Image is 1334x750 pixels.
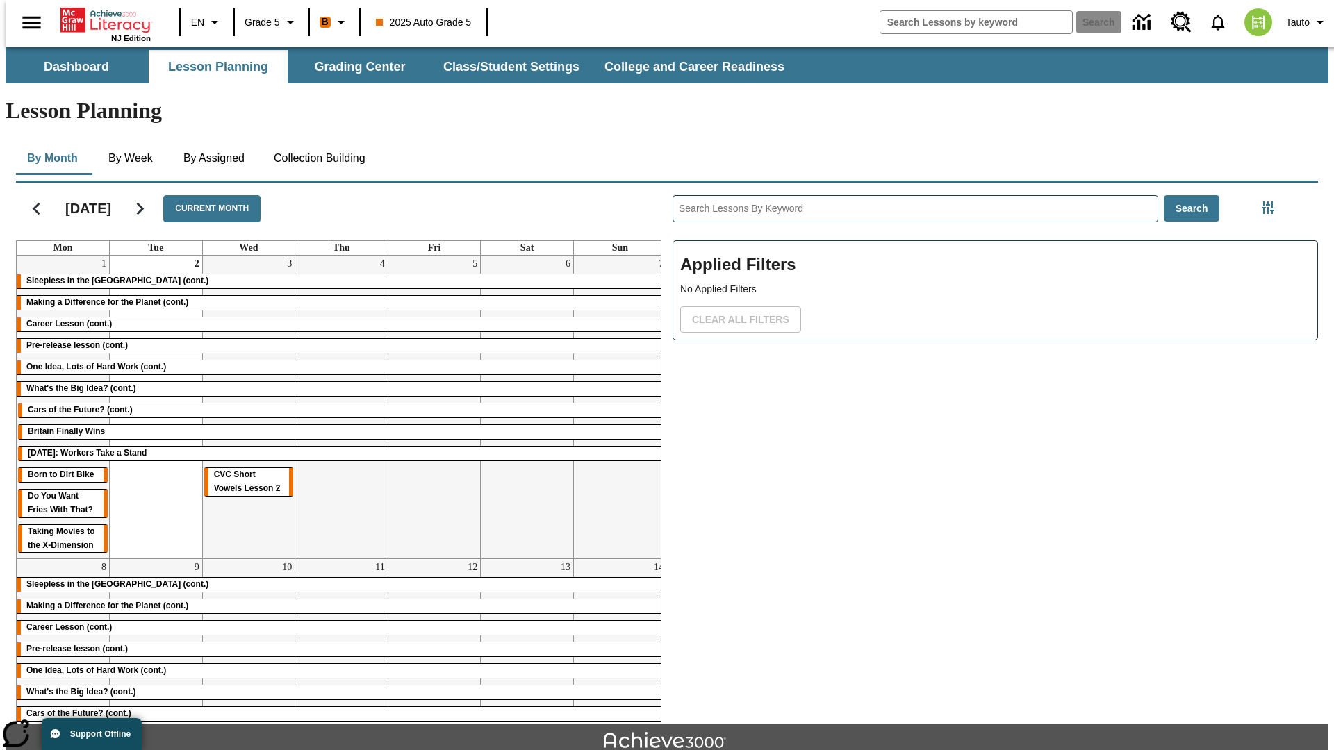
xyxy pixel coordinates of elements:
[465,559,480,576] a: September 12, 2025
[185,10,229,35] button: Language: EN, Select a language
[563,256,573,272] a: September 6, 2025
[42,718,142,750] button: Support Offline
[470,256,480,272] a: September 5, 2025
[1124,3,1162,42] a: Data Center
[26,665,166,675] span: One Idea, Lots of Hard Work (cont.)
[17,599,666,613] div: Making a Difference for the Planet (cont.)
[26,687,136,697] span: What's the Big Idea? (cont.)
[673,196,1158,222] input: Search Lessons By Keyword
[26,383,136,393] span: What's the Big Idea? (cont.)
[28,469,94,479] span: Born to Dirt Bike
[17,664,666,678] div: One Idea, Lots of Hard Work (cont.)
[17,578,666,592] div: Sleepless in the Animal Kingdom (cont.)
[16,142,89,175] button: By Month
[263,142,377,175] button: Collection Building
[60,6,151,34] a: Home
[172,142,256,175] button: By Assigned
[376,15,472,30] span: 2025 Auto Grade 5
[481,559,574,728] td: September 13, 2025
[60,5,151,42] div: Home
[573,559,666,728] td: September 14, 2025
[26,276,208,285] span: Sleepless in the Animal Kingdom (cont.)
[163,195,261,222] button: Current Month
[651,559,666,576] a: September 14, 2025
[70,729,131,739] span: Support Offline
[28,526,94,550] span: Taking Movies to the X-Dimension
[295,559,388,728] td: September 11, 2025
[314,10,355,35] button: Boost Class color is orange. Change class color
[99,256,109,272] a: September 1, 2025
[518,241,536,255] a: Saturday
[17,360,666,374] div: One Idea, Lots of Hard Work (cont.)
[191,15,204,30] span: EN
[481,256,574,559] td: September 6, 2025
[26,362,166,372] span: One Idea, Lots of Hard Work (cont.)
[18,425,665,439] div: Britain Finally Wins
[192,256,202,272] a: September 2, 2025
[239,10,304,35] button: Grade: Grade 5, Select a grade
[18,525,108,553] div: Taking Movies to the X-Dimension
[28,405,133,415] span: Cars of the Future? (cont.)
[1200,4,1236,40] a: Notifications
[17,317,666,331] div: Career Lesson (cont.)
[149,50,288,83] button: Lesson Planning
[28,426,105,436] span: Britain Finally Wins
[6,98,1328,124] h1: Lesson Planning
[330,241,353,255] a: Thursday
[388,256,481,559] td: September 5, 2025
[880,11,1072,33] input: search field
[1281,10,1334,35] button: Profile/Settings
[26,579,208,589] span: Sleepless in the Animal Kingdom (cont.)
[425,241,444,255] a: Friday
[28,491,93,515] span: Do You Want Fries With That?
[28,448,147,458] span: Labor Day: Workers Take a Stand
[99,559,109,576] a: September 8, 2025
[1162,3,1200,41] a: Resource Center, Will open in new tab
[26,708,131,718] span: Cars of the Future? (cont.)
[1286,15,1310,30] span: Tauto
[377,256,388,272] a: September 4, 2025
[17,339,666,353] div: Pre-release lesson (cont.)
[1236,4,1281,40] button: Select a new avatar
[284,256,295,272] a: September 3, 2025
[202,559,295,728] td: September 10, 2025
[593,50,796,83] button: College and Career Readiness
[192,559,202,576] a: September 9, 2025
[17,559,110,728] td: September 8, 2025
[558,559,573,576] a: September 13, 2025
[290,50,429,83] button: Grading Center
[26,601,188,610] span: Making a Difference for the Planet (cont.)
[204,468,294,496] div: CVC Short Vowels Lesson 2
[295,256,388,559] td: September 4, 2025
[110,256,203,559] td: September 2, 2025
[5,177,661,722] div: Calendar
[6,47,1328,83] div: SubNavbar
[573,256,666,559] td: September 7, 2025
[388,559,481,728] td: September 12, 2025
[17,296,666,310] div: Making a Difference for the Planet (cont.)
[1164,195,1220,222] button: Search
[26,297,188,307] span: Making a Difference for the Planet (cont.)
[202,256,295,559] td: September 3, 2025
[26,622,112,632] span: Career Lesson (cont.)
[673,240,1318,340] div: Applied Filters
[96,142,165,175] button: By Week
[322,13,329,31] span: B
[656,256,666,272] a: September 7, 2025
[17,274,666,288] div: Sleepless in the Animal Kingdom (cont.)
[661,177,1318,722] div: Search
[214,469,281,493] span: CVC Short Vowels Lesson 2
[18,447,665,460] div: Labor Day: Workers Take a Stand
[6,50,797,83] div: SubNavbar
[17,382,666,396] div: What's the Big Idea? (cont.)
[279,559,295,576] a: September 10, 2025
[111,34,151,42] span: NJ Edition
[122,191,158,226] button: Next
[245,15,280,30] span: Grade 5
[17,621,666,635] div: Career Lesson (cont.)
[65,200,111,217] h2: [DATE]
[11,2,52,43] button: Open side menu
[17,642,666,656] div: Pre-release lesson (cont.)
[609,241,631,255] a: Sunday
[1254,194,1282,222] button: Filters Side menu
